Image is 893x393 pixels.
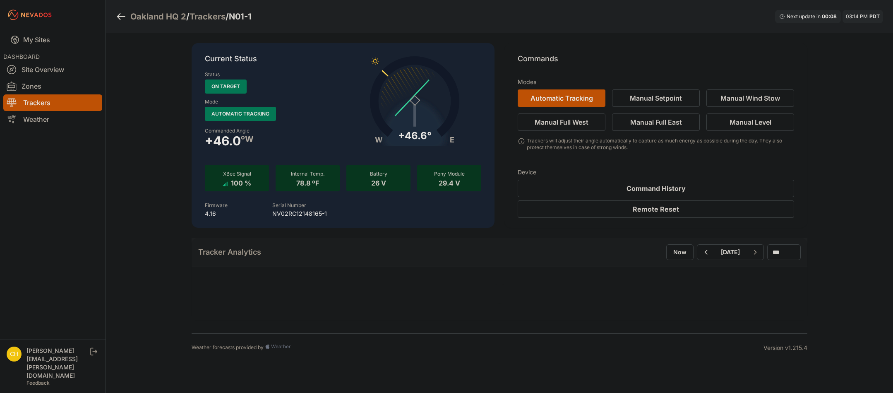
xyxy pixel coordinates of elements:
[272,202,306,208] label: Serial Number
[3,53,40,60] span: DASHBOARD
[3,61,102,78] a: Site Overview
[439,177,460,187] span: 29.4 V
[612,113,700,131] button: Manual Full East
[3,78,102,94] a: Zones
[787,13,821,19] span: Next update in
[7,8,53,22] img: Nevados
[229,11,252,22] h3: N01-1
[706,113,794,131] button: Manual Level
[822,13,837,20] div: 00 : 08
[291,171,324,177] span: Internal Temp.
[296,177,319,187] span: 78.8 ºF
[527,137,794,151] div: Trackers will adjust their angle automatically to capture as much energy as possible during the d...
[186,11,190,22] span: /
[706,89,794,107] button: Manual Wind Stow
[205,99,218,105] label: Mode
[205,71,220,78] label: Status
[223,171,251,177] span: XBee Signal
[666,244,694,260] button: Now
[3,111,102,128] a: Weather
[869,13,880,19] span: PDT
[226,11,229,22] span: /
[3,30,102,50] a: My Sites
[192,344,763,352] div: Weather forecasts provided by
[7,347,22,362] img: chris.young@nevados.solar
[518,89,605,107] button: Automatic Tracking
[518,113,605,131] button: Manual Full West
[272,210,327,218] p: NV02RC12148165-1
[26,380,50,386] a: Feedback
[205,80,247,94] span: On Target
[846,13,868,19] span: 03:14 PM
[371,177,386,187] span: 26 V
[205,136,241,146] span: + 46.0
[518,200,794,218] button: Remote Reset
[398,129,432,142] div: + 46.6°
[434,171,465,177] span: Pony Module
[205,107,276,121] span: Automatic Tracking
[116,6,252,27] nav: Breadcrumb
[714,245,747,260] button: [DATE]
[198,246,261,258] h2: Tracker Analytics
[205,53,481,71] p: Current Status
[205,202,228,208] label: Firmware
[130,11,186,22] a: Oakland HQ 2
[26,347,89,380] div: [PERSON_NAME][EMAIL_ADDRESS][PERSON_NAME][DOMAIN_NAME]
[612,89,700,107] button: Manual Setpoint
[518,180,794,197] button: Command History
[370,171,387,177] span: Battery
[190,11,226,22] a: Trackers
[518,78,536,86] h3: Modes
[518,53,794,71] p: Commands
[231,177,251,187] span: 100 %
[3,94,102,111] a: Trackers
[241,136,254,142] span: º W
[205,210,228,218] p: 4.16
[763,344,807,352] div: Version v1.215.4
[518,168,794,176] h3: Device
[205,128,338,134] label: Commanded Angle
